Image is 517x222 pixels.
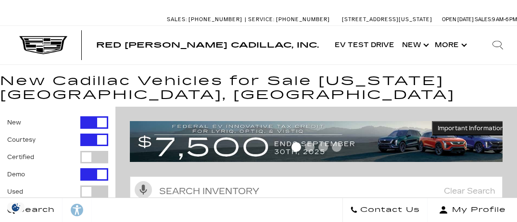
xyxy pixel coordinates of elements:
[442,16,474,23] span: Open [DATE]
[332,142,341,152] span: Go to slide 4
[167,17,245,22] a: Sales: [PHONE_NUMBER]
[318,142,328,152] span: Go to slide 3
[7,135,36,145] label: Courtesy
[7,170,25,179] label: Demo
[7,118,21,127] label: New
[492,16,517,23] span: 9 AM-6 PM
[291,142,301,152] span: Go to slide 1
[475,16,492,23] span: Sales:
[342,198,428,222] a: Contact Us
[448,203,506,217] span: My Profile
[245,17,332,22] a: Service: [PHONE_NUMBER]
[7,152,34,162] label: Certified
[135,181,152,198] svg: Click to toggle on voice search
[276,16,330,23] span: [PHONE_NUMBER]
[5,202,27,212] img: Opt-Out Icon
[7,187,23,197] label: Used
[342,16,432,23] a: [STREET_ADDRESS][US_STATE]
[331,26,398,64] a: EV Test Drive
[305,142,315,152] span: Go to slide 2
[428,198,517,222] button: Open user profile menu
[19,36,67,54] img: Cadillac Dark Logo with Cadillac White Text
[167,16,187,23] span: Sales:
[7,116,108,215] div: Filter by Vehicle Type
[438,124,504,132] span: Important Information
[96,40,319,49] span: Red [PERSON_NAME] Cadillac, Inc.
[130,121,510,162] img: vrp-tax-ending-august-version
[431,26,469,64] button: More
[5,202,27,212] section: Click to Open Cookie Consent Modal
[432,121,510,136] button: Important Information
[189,16,242,23] span: [PHONE_NUMBER]
[248,16,275,23] span: Service:
[358,203,420,217] span: Contact Us
[398,26,431,64] a: New
[96,41,319,49] a: Red [PERSON_NAME] Cadillac, Inc.
[130,176,503,206] input: Search Inventory
[15,203,55,217] span: Search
